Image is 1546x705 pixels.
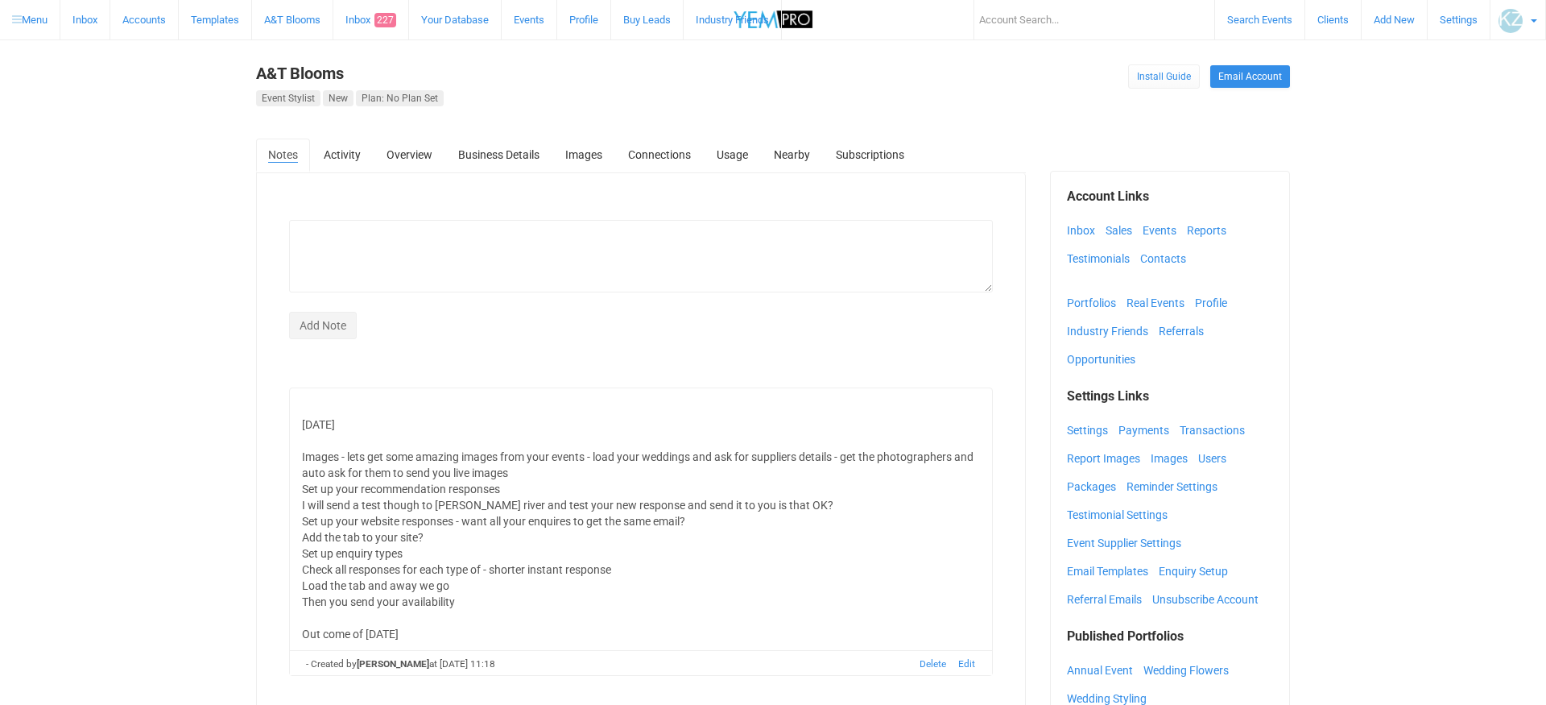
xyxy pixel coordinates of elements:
[302,400,980,642] div: [DATE] Images - lets get some amazing images from your events - load your weddings and ask for su...
[1067,587,1150,612] a: Referral Emails
[256,90,320,106] div: Event Stylist
[1067,247,1138,271] a: Testimonials
[312,139,373,171] a: Activity
[1067,188,1274,206] legend: Account Links
[1067,319,1156,343] a: Industry Friends
[256,64,344,83] a: A&T Blooms
[1126,475,1226,499] a: Reminder Settings
[1067,218,1103,243] a: Inbox
[705,139,760,171] a: Usage
[289,312,357,339] input: Add Note
[1317,14,1349,26] span: Clients
[1151,446,1196,471] a: Images
[824,139,916,171] a: Subscriptions
[1195,291,1235,315] a: Profile
[1067,446,1148,471] a: Report Images
[1159,559,1236,583] a: Enquiry Setup
[1067,291,1124,315] a: Portfolios
[1210,65,1290,88] a: Email Account
[1118,418,1177,442] a: Payments
[958,658,975,670] a: Edit
[1067,475,1124,499] a: Packages
[1140,247,1194,271] a: Contacts
[1106,218,1140,243] a: Sales
[1152,587,1267,612] a: Unsubscribe Account
[323,90,353,106] div: New
[306,658,495,670] small: - Created by at [DATE] 11:18
[1187,218,1234,243] a: Reports
[1128,64,1200,89] a: Install Guide
[762,139,822,171] a: Nearby
[1067,658,1141,682] a: Annual Event
[374,139,444,171] a: Overview
[1067,628,1274,646] legend: Published Portfolios
[357,658,429,670] strong: [PERSON_NAME]
[1374,14,1415,26] span: Add New
[1143,658,1237,682] a: Wedding Flowers
[256,139,310,172] a: Notes
[1180,418,1253,442] a: Transactions
[1067,531,1189,555] a: Event Supplier Settings
[1067,503,1176,527] a: Testimonial Settings
[1067,347,1143,371] a: Opportunities
[1143,218,1184,243] a: Events
[1498,9,1523,33] img: KZ.jpg
[1126,291,1193,315] a: Real Events
[1067,418,1116,442] a: Settings
[616,139,703,171] a: Connections
[1159,319,1212,343] a: Referrals
[920,658,946,670] a: Delete
[1227,14,1292,26] span: Search Events
[1067,559,1156,583] a: Email Templates
[356,90,444,106] div: Plan: No Plan Set
[374,13,396,27] span: 227
[446,139,552,171] a: Business Details
[1067,388,1274,406] legend: Settings Links
[1198,446,1234,471] a: Users
[553,139,614,171] a: Images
